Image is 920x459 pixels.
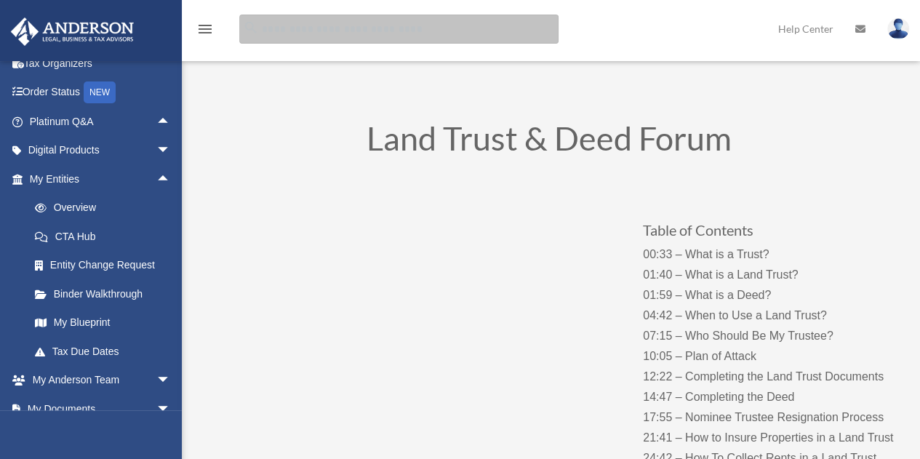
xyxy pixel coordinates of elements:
a: My Anderson Teamarrow_drop_down [10,366,193,395]
a: Binder Walkthrough [20,279,193,308]
h3: Table of Contents [643,223,901,244]
a: Tax Organizers [10,49,193,78]
a: Digital Productsarrow_drop_down [10,136,193,165]
span: arrow_drop_down [156,366,185,396]
a: menu [196,25,214,38]
img: User Pic [887,18,909,39]
img: Anderson Advisors Platinum Portal [7,17,138,46]
span: arrow_drop_up [156,164,185,194]
span: arrow_drop_down [156,136,185,166]
span: arrow_drop_down [156,394,185,424]
a: CTA Hub [20,222,193,251]
a: My Entitiesarrow_drop_up [10,164,193,193]
a: Platinum Q&Aarrow_drop_up [10,107,193,136]
h1: Land Trust & Deed Forum [196,122,902,162]
a: Entity Change Request [20,251,193,280]
a: Tax Due Dates [20,337,193,366]
a: Order StatusNEW [10,78,193,108]
i: search [243,20,259,36]
a: Overview [20,193,193,223]
a: My Blueprint [20,308,193,338]
span: arrow_drop_up [156,107,185,137]
div: NEW [84,81,116,103]
i: menu [196,20,214,38]
a: My Documentsarrow_drop_down [10,394,193,423]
